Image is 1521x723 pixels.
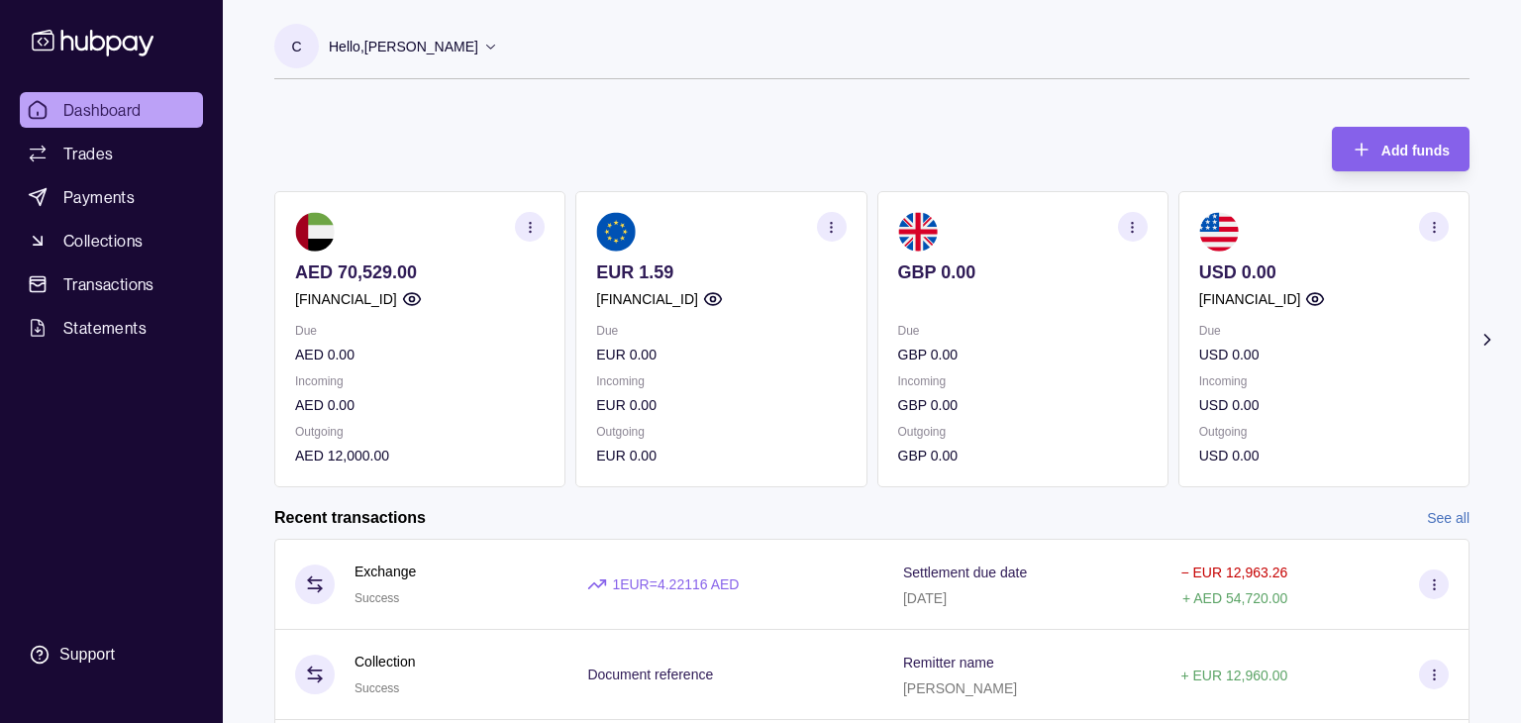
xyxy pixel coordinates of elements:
a: Statements [20,310,203,346]
a: See all [1427,507,1470,529]
p: USD 0.00 [1199,344,1449,365]
span: Success [355,591,399,605]
p: Exchange [355,561,416,582]
p: [DATE] [903,590,947,606]
a: Transactions [20,266,203,302]
p: + EUR 12,960.00 [1180,668,1287,683]
p: Outgoing [295,421,545,443]
p: Collection [355,651,415,672]
h2: Recent transactions [274,507,426,529]
img: ae [295,212,335,252]
p: [PERSON_NAME] [903,680,1017,696]
p: Incoming [1199,370,1449,392]
p: Outgoing [596,421,846,443]
p: EUR 0.00 [596,445,846,466]
p: USD 0.00 [1199,445,1449,466]
p: Hello, [PERSON_NAME] [329,36,478,57]
p: EUR 0.00 [596,344,846,365]
p: C [291,36,301,57]
span: Add funds [1381,143,1450,158]
p: + AED 54,720.00 [1182,590,1287,606]
p: EUR 0.00 [596,394,846,416]
span: Payments [63,185,135,209]
span: Statements [63,316,147,340]
p: Outgoing [1199,421,1449,443]
p: Incoming [295,370,545,392]
img: gb [898,212,938,252]
p: AED 0.00 [295,394,545,416]
span: Collections [63,229,143,253]
p: Due [596,320,846,342]
a: Support [20,634,203,675]
span: Dashboard [63,98,142,122]
p: GBP 0.00 [898,445,1148,466]
img: us [1199,212,1239,252]
span: Success [355,681,399,695]
p: Due [1199,320,1449,342]
p: AED 70,529.00 [295,261,545,283]
p: AED 0.00 [295,344,545,365]
span: Trades [63,142,113,165]
a: Dashboard [20,92,203,128]
p: Document reference [587,667,713,682]
p: [FINANCIAL_ID] [596,288,698,310]
p: [FINANCIAL_ID] [295,288,397,310]
p: Settlement due date [903,565,1027,580]
a: Payments [20,179,203,215]
p: GBP 0.00 [898,344,1148,365]
p: − EUR 12,963.26 [1180,565,1287,580]
p: Outgoing [898,421,1148,443]
p: USD 0.00 [1199,261,1449,283]
p: GBP 0.00 [898,261,1148,283]
button: Add funds [1332,127,1470,171]
p: USD 0.00 [1199,394,1449,416]
p: Due [898,320,1148,342]
p: 1 EUR = 4.22116 AED [612,573,739,595]
p: GBP 0.00 [898,394,1148,416]
img: eu [596,212,636,252]
p: Due [295,320,545,342]
a: Collections [20,223,203,258]
p: EUR 1.59 [596,261,846,283]
p: Remitter name [903,655,994,671]
p: [FINANCIAL_ID] [1199,288,1301,310]
p: Incoming [898,370,1148,392]
p: AED 12,000.00 [295,445,545,466]
p: Incoming [596,370,846,392]
span: Transactions [63,272,154,296]
a: Trades [20,136,203,171]
div: Support [59,644,115,666]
